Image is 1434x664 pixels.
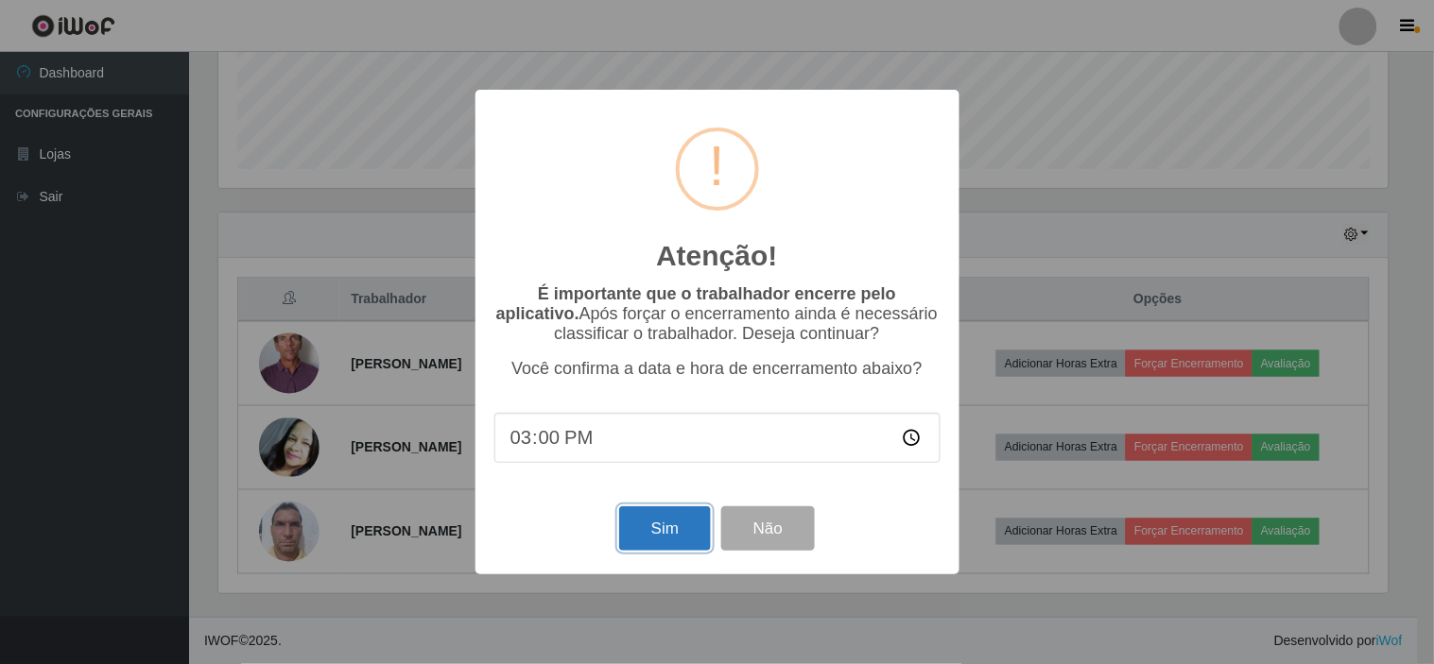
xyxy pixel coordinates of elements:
p: Após forçar o encerramento ainda é necessário classificar o trabalhador. Deseja continuar? [494,284,941,344]
b: É importante que o trabalhador encerre pelo aplicativo. [496,284,896,323]
button: Não [721,506,815,551]
p: Você confirma a data e hora de encerramento abaixo? [494,359,941,379]
button: Sim [619,506,711,551]
h2: Atenção! [656,239,777,273]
